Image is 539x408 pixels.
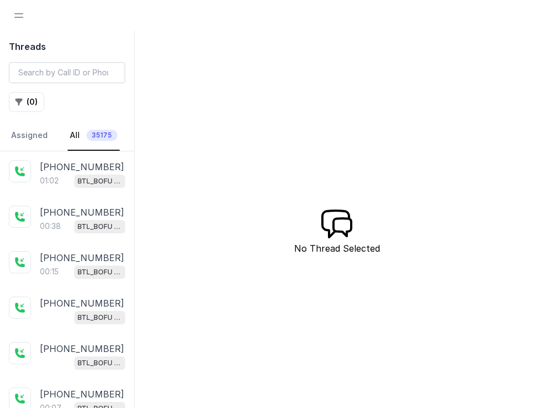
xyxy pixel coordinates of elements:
[40,175,59,186] p: 01:02
[40,387,124,401] p: [PHONE_NUMBER]
[78,312,122,323] p: BTL_BOFU _Jaynagar
[40,206,124,219] p: [PHONE_NUMBER]
[78,221,122,232] p: BTL_BOFU _Jaynagar
[40,297,124,310] p: [PHONE_NUMBER]
[78,267,122,278] p: BTL_BOFU _Jaynagar
[9,40,125,53] h2: Threads
[294,242,380,255] p: No Thread Selected
[86,130,117,141] span: 35175
[40,342,124,355] p: [PHONE_NUMBER]
[9,92,44,112] button: (0)
[40,221,61,232] p: 00:38
[68,121,120,151] a: All35175
[40,160,124,174] p: [PHONE_NUMBER]
[9,121,125,151] nav: Tabs
[9,121,50,151] a: Assigned
[9,62,125,83] input: Search by Call ID or Phone Number
[78,176,122,187] p: BTL_BOFU _Jaynagar
[78,358,122,369] p: BTL_BOFU _Jaynagar
[9,6,29,25] button: Open navigation
[40,266,59,277] p: 00:15
[40,251,124,264] p: [PHONE_NUMBER]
